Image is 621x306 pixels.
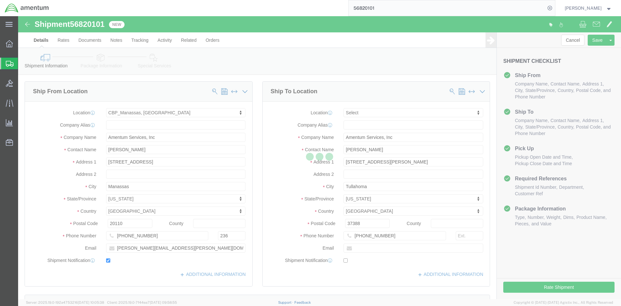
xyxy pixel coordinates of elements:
[278,300,294,304] a: Support
[564,4,612,12] button: [PERSON_NAME]
[107,300,177,304] span: Client: 2025.19.0-7f44ea7
[78,300,104,304] span: [DATE] 10:05:38
[5,3,49,13] img: logo
[349,0,545,16] input: Search for shipment number, reference number
[514,300,613,305] span: Copyright © [DATE]-[DATE] Agistix Inc., All Rights Reserved
[565,5,602,12] span: JONATHAN FLORY
[150,300,177,304] span: [DATE] 09:58:55
[294,300,311,304] a: Feedback
[26,300,104,304] span: Server: 2025.19.0-192a4753216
